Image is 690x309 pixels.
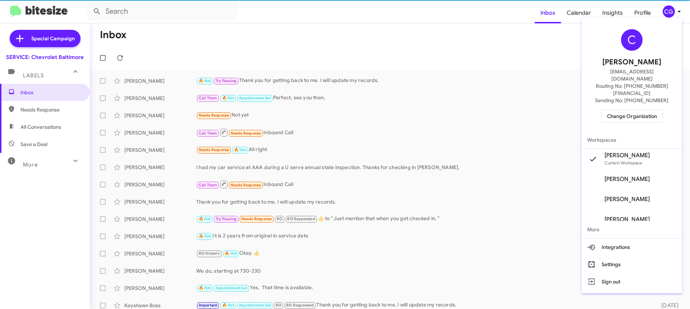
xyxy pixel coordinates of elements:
span: [PERSON_NAME] [604,196,650,203]
button: Sign out [581,273,682,290]
span: [PERSON_NAME] [604,152,650,159]
span: More [581,221,682,238]
span: Current Workspace [604,160,642,165]
span: [PERSON_NAME] [604,216,650,223]
button: Integrations [581,238,682,256]
span: [PERSON_NAME] [604,176,650,183]
span: [PERSON_NAME] [602,56,661,68]
span: Sending No: [PHONE_NUMBER] [595,97,668,104]
button: Change Organization [601,110,663,123]
span: Routing No: [PHONE_NUMBER][FINANCIAL_ID] [590,82,673,97]
button: Settings [581,256,682,273]
span: [EMAIL_ADDRESS][DOMAIN_NAME] [590,68,673,82]
div: C [621,29,643,51]
span: Change Organization [607,110,657,122]
span: Workspaces [581,131,682,149]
